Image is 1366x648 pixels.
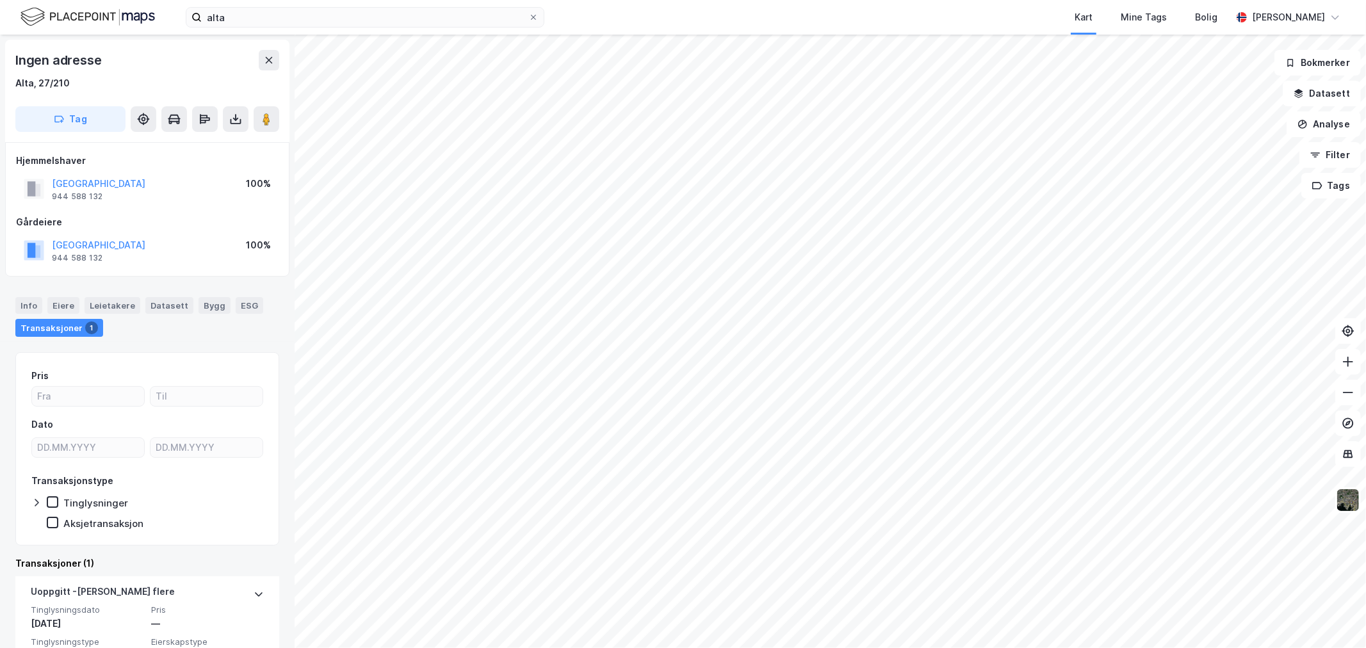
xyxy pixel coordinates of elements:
button: Tags [1301,173,1361,198]
div: — [151,616,264,631]
input: Fra [32,387,144,406]
input: DD.MM.YYYY [150,438,263,457]
div: 944 588 132 [52,253,102,263]
div: Info [15,297,42,314]
div: [PERSON_NAME] [1252,10,1325,25]
div: 944 588 132 [52,191,102,202]
div: Aksjetransaksjon [63,517,143,530]
div: Transaksjoner [15,319,103,337]
div: Kart [1075,10,1093,25]
div: Ingen adresse [15,50,104,70]
input: Søk på adresse, matrikkel, gårdeiere, leietakere eller personer [202,8,528,27]
button: Filter [1299,142,1361,168]
div: Transaksjoner (1) [15,556,279,571]
div: 100% [246,238,271,253]
button: Bokmerker [1274,50,1361,76]
div: Eiere [47,297,79,314]
div: Gårdeiere [16,215,279,230]
div: Datasett [145,297,193,314]
div: Uoppgitt - [PERSON_NAME] flere [31,584,175,604]
div: 1 [85,321,98,334]
button: Tag [15,106,126,132]
button: Analyse [1287,111,1361,137]
div: Dato [31,417,53,432]
iframe: Chat Widget [1302,587,1366,648]
span: Pris [151,604,264,615]
div: Transaksjonstype [31,473,113,489]
span: Tinglysningsdato [31,604,143,615]
span: Eierskapstype [151,636,264,647]
div: Alta, 27/210 [15,76,70,91]
img: 9k= [1336,488,1360,512]
div: Pris [31,368,49,384]
div: Mine Tags [1121,10,1167,25]
div: Tinglysninger [63,497,128,509]
img: logo.f888ab2527a4732fd821a326f86c7f29.svg [20,6,155,28]
div: Leietakere [85,297,140,314]
span: Tinglysningstype [31,636,143,647]
button: Datasett [1283,81,1361,106]
div: Hjemmelshaver [16,153,279,168]
div: Kontrollprogram for chat [1302,587,1366,648]
div: ESG [236,297,263,314]
div: [DATE] [31,616,143,631]
input: DD.MM.YYYY [32,438,144,457]
div: Bygg [199,297,231,314]
div: Bolig [1195,10,1217,25]
div: 100% [246,176,271,191]
input: Til [150,387,263,406]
